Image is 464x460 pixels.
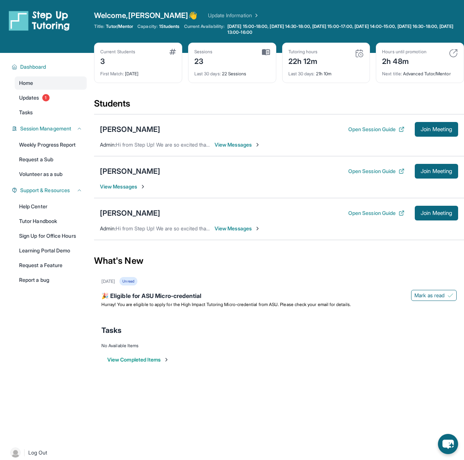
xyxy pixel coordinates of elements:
div: 23 [194,55,213,67]
span: Hurray! You are eligible to apply for the High Impact Tutoring Micro-credential from ASU. Please ... [101,302,351,307]
div: Tutoring hours [288,49,318,55]
a: Volunteer as a sub [15,168,87,181]
span: [DATE] 15:00-18:00, [DATE] 14:30-18:00, [DATE] 15:00-17:00, [DATE] 14:00-15:00, [DATE] 16:30-18:0... [227,24,463,35]
span: Tasks [101,325,122,335]
span: Last 30 days : [194,71,221,76]
a: Update Information [208,12,259,19]
div: [PERSON_NAME] [100,124,160,134]
span: Join Meeting [421,169,452,173]
a: Updates1 [15,91,87,104]
a: Request a Feature [15,259,87,272]
img: card [262,49,270,55]
div: 2h 48m [382,55,426,67]
div: What's New [94,245,464,277]
img: card [355,49,364,58]
span: Last 30 days : [288,71,315,76]
button: chat-button [438,434,458,454]
div: Current Students [100,49,135,55]
span: Welcome, [PERSON_NAME] 👋 [94,10,198,21]
div: No Available Items [101,343,457,349]
span: Current Availability: [184,24,224,35]
span: Next title : [382,71,402,76]
a: [DATE] 15:00-18:00, [DATE] 14:30-18:00, [DATE] 15:00-17:00, [DATE] 14:00-15:00, [DATE] 16:30-18:0... [226,24,464,35]
div: [DATE] [100,67,176,77]
span: Dashboard [20,63,46,71]
span: View Messages [215,225,260,232]
img: card [169,49,176,55]
div: [DATE] [101,278,115,284]
span: Join Meeting [421,127,452,132]
span: Mark as read [414,292,445,299]
span: View Messages [215,141,260,148]
span: Support & Resources [20,187,70,194]
a: Request a Sub [15,153,87,166]
span: Admin : [100,225,116,231]
div: Unread [119,277,137,285]
a: Report a bug [15,273,87,287]
a: Help Center [15,200,87,213]
a: Tutor Handbook [15,215,87,228]
img: Chevron-Right [255,226,260,231]
span: First Match : [100,71,124,76]
img: Mark as read [447,292,453,298]
div: Advanced Tutor/Mentor [382,67,458,77]
div: Students [94,98,464,114]
button: Join Meeting [415,164,458,179]
span: Join Meeting [421,211,452,215]
button: View Completed Items [107,356,169,363]
div: Hours until promotion [382,49,426,55]
a: Weekly Progress Report [15,138,87,151]
a: Home [15,76,87,90]
button: Session Management [17,125,82,132]
div: 3 [100,55,135,67]
img: user-img [10,448,21,458]
span: Tasks [19,109,33,116]
button: Dashboard [17,63,82,71]
div: 🎉 Eligible for ASU Micro-credential [101,291,457,302]
a: Learning Portal Demo [15,244,87,257]
div: 21h 10m [288,67,364,77]
span: Capacity: [137,24,158,29]
img: logo [9,10,70,31]
span: 1 Students [159,24,180,29]
span: | [24,448,25,457]
span: Updates [19,94,39,101]
div: [PERSON_NAME] [100,208,160,218]
button: Join Meeting [415,206,458,220]
span: 1 [42,94,50,101]
img: Chevron Right [252,12,259,19]
div: [PERSON_NAME] [100,166,160,176]
a: Tasks [15,106,87,119]
span: Admin : [100,141,116,148]
button: Open Session Guide [348,168,404,175]
div: Sessions [194,49,213,55]
img: Chevron-Right [255,142,260,148]
span: Tutor/Mentor [106,24,133,29]
div: 22 Sessions [194,67,270,77]
span: Home [19,79,33,87]
span: View Messages [100,183,146,190]
span: Log Out [28,449,47,456]
a: Sign Up for Office Hours [15,229,87,242]
button: Open Session Guide [348,209,404,217]
button: Join Meeting [415,122,458,137]
button: Open Session Guide [348,126,404,133]
img: Chevron-Right [140,184,146,190]
span: Session Management [20,125,71,132]
div: 22h 12m [288,55,318,67]
span: Title: [94,24,104,29]
button: Support & Resources [17,187,82,194]
button: Mark as read [411,290,457,301]
img: card [449,49,458,58]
